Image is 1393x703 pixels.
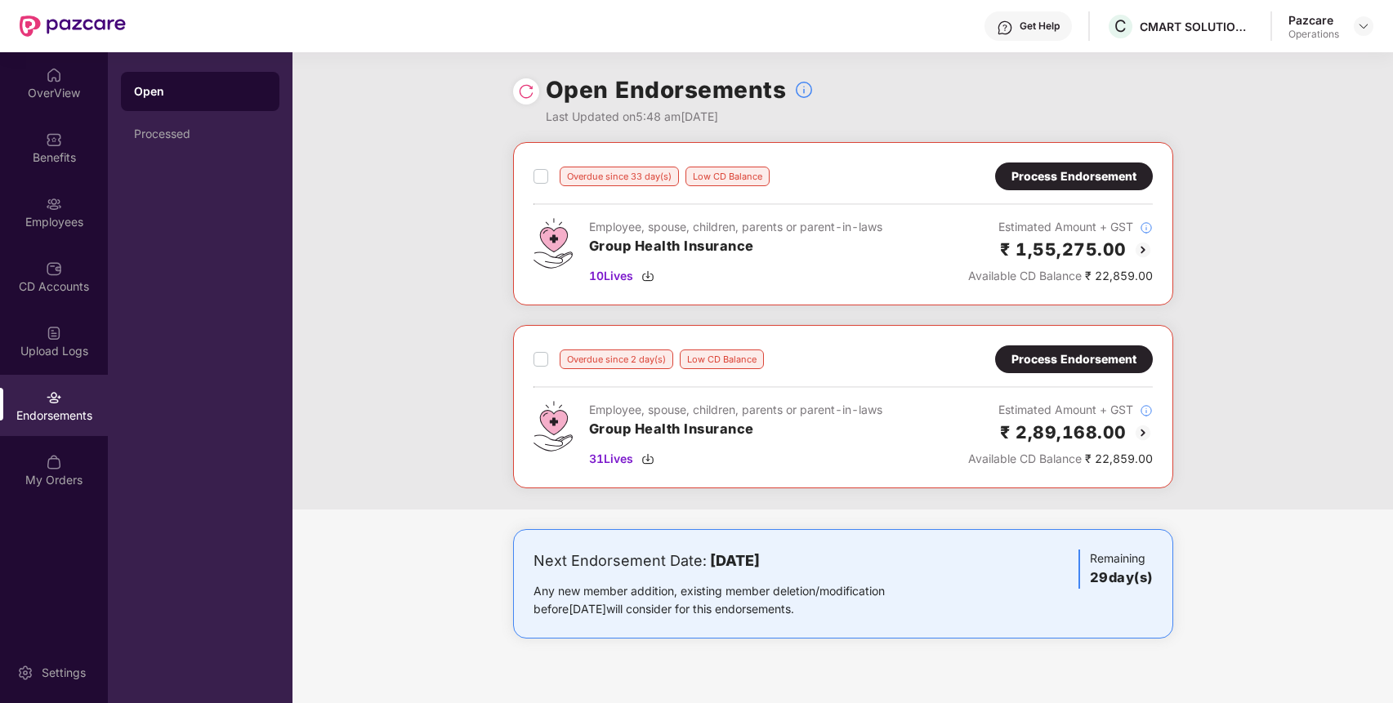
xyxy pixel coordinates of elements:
[968,401,1153,419] div: Estimated Amount + GST
[1000,419,1127,446] h2: ₹ 2,89,168.00
[1078,549,1153,589] div: Remaining
[794,80,814,100] img: svg+xml;base64,PHN2ZyBpZD0iSW5mb18tXzMyeDMyIiBkYXRhLW5hbWU9IkluZm8gLSAzMngzMiIgeG1sbnM9Imh0dHA6Ly...
[968,452,1082,465] span: Available CD Balance
[534,401,573,452] img: svg+xml;base64,PHN2ZyB4bWxucz0iaHR0cDovL3d3dy53My5vcmcvMjAwMC9zdmciIHdpZHRoPSI0Ny43MTQiIGhlaWdodD...
[560,349,673,369] div: Overdue since 2 day(s)
[546,108,815,126] div: Last Updated on 5:48 am[DATE]
[968,218,1153,236] div: Estimated Amount + GST
[1140,404,1153,417] img: svg+xml;base64,PHN2ZyBpZD0iSW5mb18tXzMyeDMyIiBkYXRhLW5hbWU9IkluZm8gLSAzMngzMiIgeG1sbnM9Imh0dHA6Ly...
[1011,167,1136,185] div: Process Endorsement
[1140,19,1254,34] div: CMART SOLUTIONS INDIA PRIVATE LIMITED
[1020,20,1060,33] div: Get Help
[641,269,654,283] img: svg+xml;base64,PHN2ZyBpZD0iRG93bmxvYWQtMzJ4MzIiIHhtbG5zPSJodHRwOi8vd3d3LnczLm9yZy8yMDAwL3N2ZyIgd2...
[997,20,1013,36] img: svg+xml;base64,PHN2ZyBpZD0iSGVscC0zMngzMiIgeG1sbnM9Imh0dHA6Ly93d3cudzMub3JnLzIwMDAvc3ZnIiB3aWR0aD...
[1133,423,1153,443] img: svg+xml;base64,PHN2ZyBpZD0iQmFjay0yMHgyMCIgeG1sbnM9Imh0dHA6Ly93d3cudzMub3JnLzIwMDAvc3ZnIiB3aWR0aD...
[518,83,534,100] img: svg+xml;base64,PHN2ZyBpZD0iUmVsb2FkLTMyeDMyIiB4bWxucz0iaHR0cDovL3d3dy53My5vcmcvMjAwMC9zdmciIHdpZH...
[589,236,882,257] h3: Group Health Insurance
[46,196,62,212] img: svg+xml;base64,PHN2ZyBpZD0iRW1wbG95ZWVzIiB4bWxucz0iaHR0cDovL3d3dy53My5vcmcvMjAwMC9zdmciIHdpZHRoPS...
[46,325,62,341] img: svg+xml;base64,PHN2ZyBpZD0iVXBsb2FkX0xvZ3MiIGRhdGEtbmFtZT0iVXBsb2FkIExvZ3MiIHhtbG5zPSJodHRwOi8vd3...
[589,419,882,440] h3: Group Health Insurance
[1288,28,1339,41] div: Operations
[20,16,126,37] img: New Pazcare Logo
[589,267,633,285] span: 10 Lives
[589,401,882,419] div: Employee, spouse, children, parents or parent-in-laws
[46,67,62,83] img: svg+xml;base64,PHN2ZyBpZD0iSG9tZSIgeG1sbnM9Imh0dHA6Ly93d3cudzMub3JnLzIwMDAvc3ZnIiB3aWR0aD0iMjAiIG...
[37,665,91,681] div: Settings
[134,83,266,100] div: Open
[1000,236,1127,263] h2: ₹ 1,55,275.00
[968,450,1153,468] div: ₹ 22,859.00
[1011,350,1136,368] div: Process Endorsement
[534,549,936,572] div: Next Endorsement Date:
[560,167,679,186] div: Overdue since 33 day(s)
[968,267,1153,285] div: ₹ 22,859.00
[534,582,936,618] div: Any new member addition, existing member deletion/modification before [DATE] will consider for th...
[1133,240,1153,260] img: svg+xml;base64,PHN2ZyBpZD0iQmFjay0yMHgyMCIgeG1sbnM9Imh0dHA6Ly93d3cudzMub3JnLzIwMDAvc3ZnIiB3aWR0aD...
[1288,12,1339,28] div: Pazcare
[134,127,266,140] div: Processed
[589,450,633,468] span: 31 Lives
[17,665,33,681] img: svg+xml;base64,PHN2ZyBpZD0iU2V0dGluZy0yMHgyMCIgeG1sbnM9Imh0dHA6Ly93d3cudzMub3JnLzIwMDAvc3ZnIiB3aW...
[1140,221,1153,234] img: svg+xml;base64,PHN2ZyBpZD0iSW5mb18tXzMyeDMyIiBkYXRhLW5hbWU9IkluZm8gLSAzMngzMiIgeG1sbnM9Imh0dHA6Ly...
[46,131,62,148] img: svg+xml;base64,PHN2ZyBpZD0iQmVuZWZpdHMiIHhtbG5zPSJodHRwOi8vd3d3LnczLm9yZy8yMDAwL3N2ZyIgd2lkdGg9Ij...
[641,452,654,465] img: svg+xml;base64,PHN2ZyBpZD0iRG93bmxvYWQtMzJ4MzIiIHhtbG5zPSJodHRwOi8vd3d3LnczLm9yZy8yMDAwL3N2ZyIgd2...
[1357,20,1370,33] img: svg+xml;base64,PHN2ZyBpZD0iRHJvcGRvd24tMzJ4MzIiIHhtbG5zPSJodHRwOi8vd3d3LnczLm9yZy8yMDAwL3N2ZyIgd2...
[1090,567,1153,589] h3: 29 day(s)
[968,269,1082,283] span: Available CD Balance
[46,389,62,406] img: svg+xml;base64,PHN2ZyBpZD0iRW5kb3JzZW1lbnRzIiB4bWxucz0iaHR0cDovL3d3dy53My5vcmcvMjAwMC9zdmciIHdpZH...
[546,72,787,108] h1: Open Endorsements
[1114,16,1127,36] span: C
[589,218,882,236] div: Employee, spouse, children, parents or parent-in-laws
[710,552,760,569] b: [DATE]
[46,260,62,277] img: svg+xml;base64,PHN2ZyBpZD0iQ0RfQWNjb3VudHMiIGRhdGEtbmFtZT0iQ0QgQWNjb3VudHMiIHhtbG5zPSJodHRwOi8vd3...
[685,167,770,186] div: Low CD Balance
[680,349,764,369] div: Low CD Balance
[46,454,62,470] img: svg+xml;base64,PHN2ZyBpZD0iTXlfT3JkZXJzIiBkYXRhLW5hbWU9Ik15IE9yZGVycyIgeG1sbnM9Imh0dHA6Ly93d3cudz...
[534,218,573,269] img: svg+xml;base64,PHN2ZyB4bWxucz0iaHR0cDovL3d3dy53My5vcmcvMjAwMC9zdmciIHdpZHRoPSI0Ny43MTQiIGhlaWdodD...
